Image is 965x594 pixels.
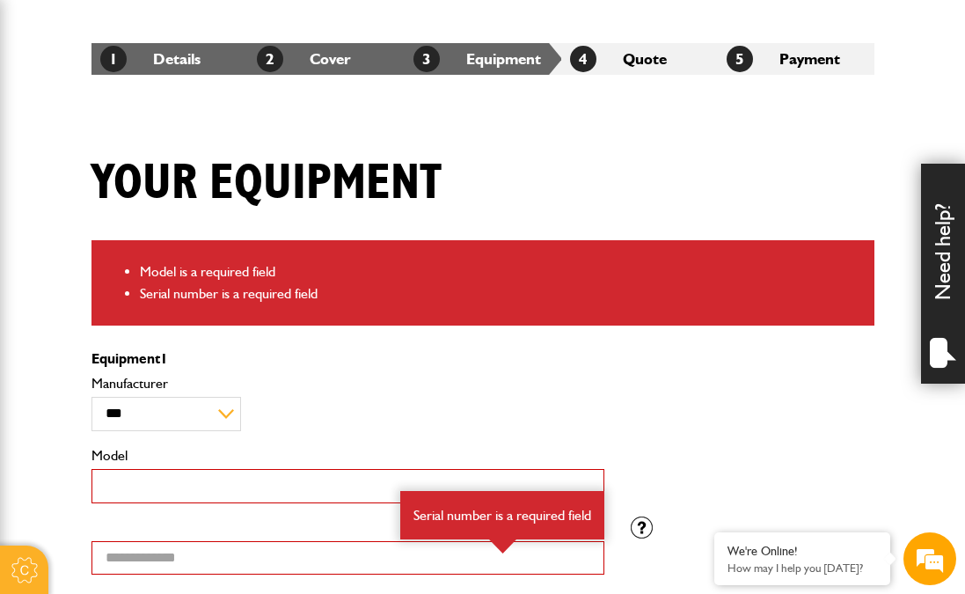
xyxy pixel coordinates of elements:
span: 1 [100,46,127,72]
span: 2 [257,46,283,72]
label: Model [91,449,604,463]
p: How may I help you today? [727,561,877,575]
div: Need help? [921,164,965,384]
div: We're Online! [727,544,877,559]
li: Model is a required field [140,260,861,283]
a: 1Details [100,49,201,68]
li: Equipment [405,43,561,75]
li: Serial number is a required field [140,282,861,305]
h1: Your equipment [91,154,442,213]
span: 5 [727,46,753,72]
span: 3 [413,46,440,72]
span: 1 [160,350,168,367]
li: Quote [561,43,718,75]
li: Payment [718,43,874,75]
p: Equipment [91,352,604,366]
div: Serial number is a required field [400,491,604,540]
label: Manufacturer [91,377,604,391]
span: 4 [570,46,596,72]
img: error-box-arrow.svg [489,539,516,554]
a: 2Cover [257,49,351,68]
